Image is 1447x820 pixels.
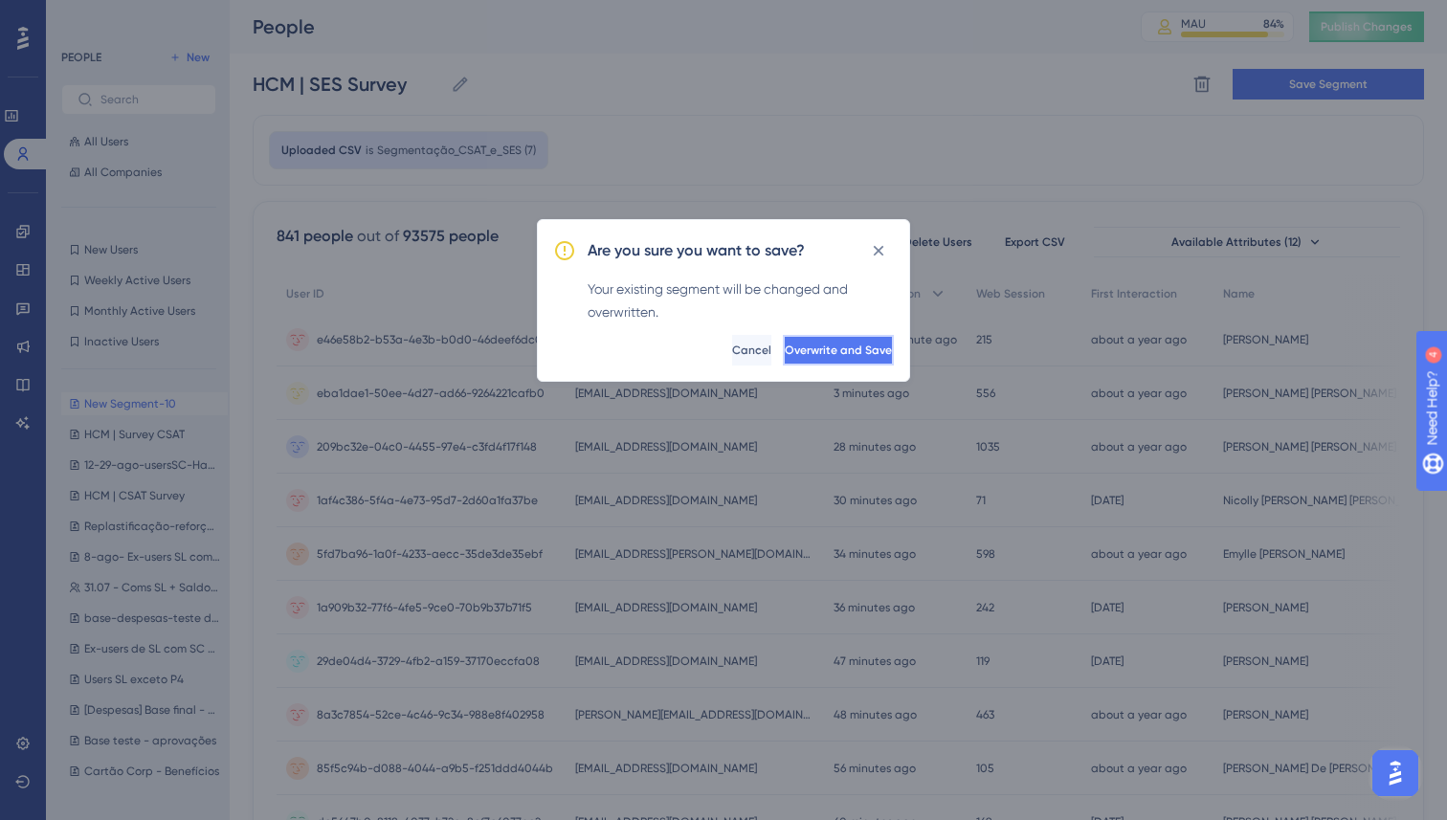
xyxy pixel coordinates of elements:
iframe: UserGuiding AI Assistant Launcher [1367,744,1424,802]
div: Your existing segment will be changed and overwritten. [588,277,894,323]
span: Overwrite and Save [785,343,892,358]
span: Cancel [732,343,771,358]
div: 4 [133,10,139,25]
h2: Are you sure you want to save? [588,239,805,262]
span: Need Help? [45,5,120,28]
